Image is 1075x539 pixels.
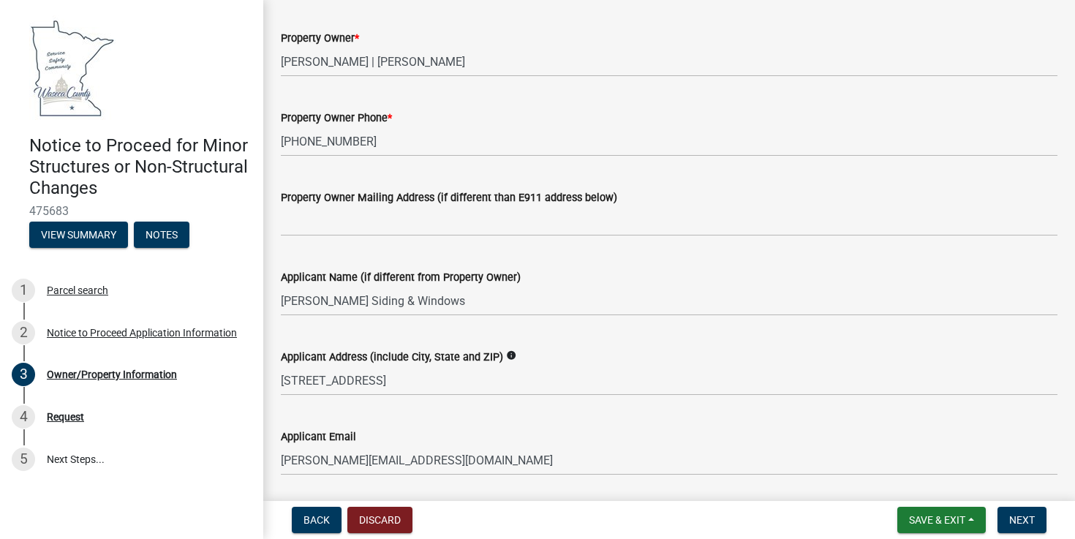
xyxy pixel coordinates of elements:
[897,507,986,533] button: Save & Exit
[281,273,521,283] label: Applicant Name (if different from Property Owner)
[281,193,617,203] label: Property Owner Mailing Address (if different than E911 address below)
[506,350,516,361] i: info
[281,113,392,124] label: Property Owner Phone
[281,34,359,44] label: Property Owner
[303,514,330,526] span: Back
[1009,514,1035,526] span: Next
[12,448,35,471] div: 5
[29,135,252,198] h4: Notice to Proceed for Minor Structures or Non-Structural Changes
[47,285,108,295] div: Parcel search
[12,279,35,302] div: 1
[281,432,356,442] label: Applicant Email
[47,328,237,338] div: Notice to Proceed Application Information
[292,507,342,533] button: Back
[12,321,35,344] div: 2
[347,507,412,533] button: Discard
[134,230,189,242] wm-modal-confirm: Notes
[29,222,128,248] button: View Summary
[29,230,128,242] wm-modal-confirm: Summary
[29,204,234,218] span: 475683
[47,369,177,380] div: Owner/Property Information
[909,514,965,526] span: Save & Exit
[997,507,1046,533] button: Next
[12,405,35,429] div: 4
[12,363,35,386] div: 3
[281,353,503,363] label: Applicant Address (include City, State and ZIP)
[134,222,189,248] button: Notes
[29,15,116,120] img: Waseca County, Minnesota
[47,412,84,422] div: Request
